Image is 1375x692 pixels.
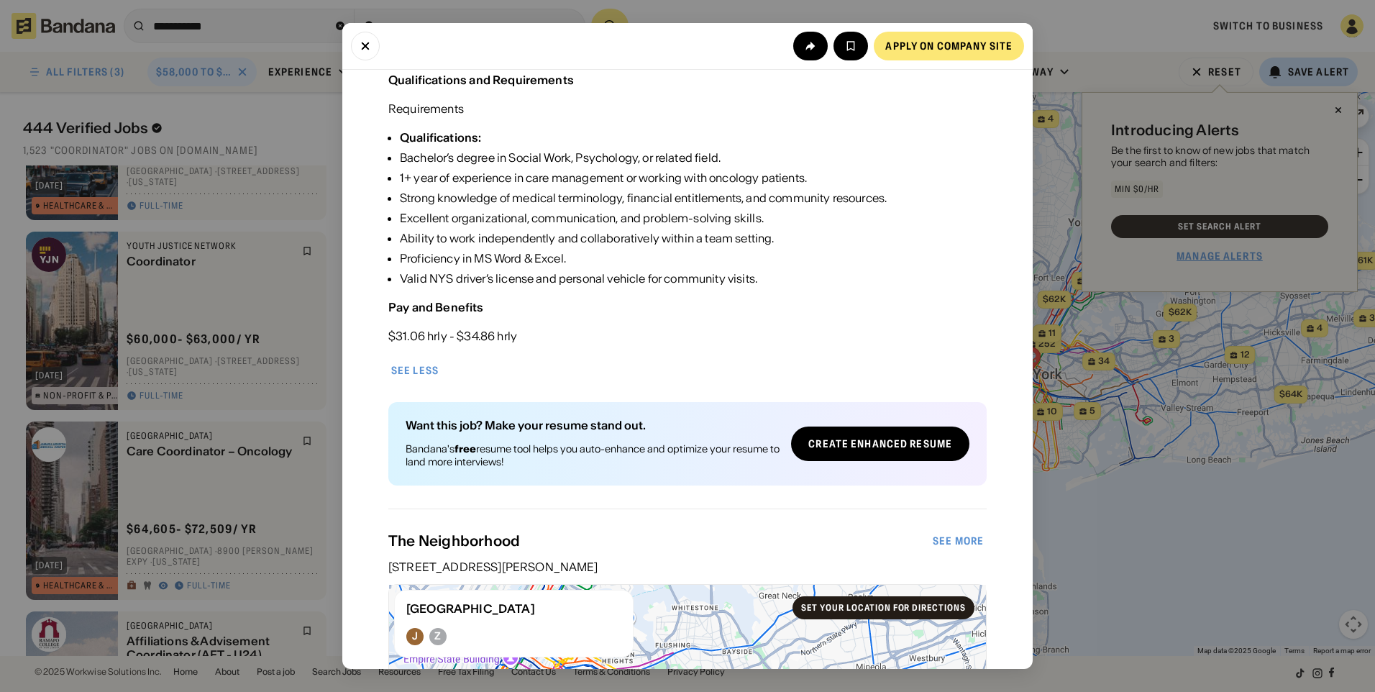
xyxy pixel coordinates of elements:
button: Close [351,32,380,60]
div: J [412,630,418,642]
div: See less [391,365,439,375]
div: Valid NYS driver’s license and personal vehicle for community visits. [400,270,887,287]
div: Z [434,630,441,642]
div: [STREET_ADDRESS][PERSON_NAME] [388,561,987,573]
div: Bachelor’s degree in Social Work, Psychology, or related field. [400,149,887,166]
div: Set your location for directions [801,604,966,612]
div: See more [933,536,984,546]
div: Apply on company site [885,41,1013,51]
div: Ability to work independently and collaboratively within a team setting. [400,229,887,247]
div: Create Enhanced Resume [808,439,952,449]
div: Want this job? Make your resume stand out. [406,419,780,431]
div: Bandana's resume tool helps you auto-enhance and optimize your resume to land more interviews! [406,442,780,468]
b: free [454,442,476,455]
div: Strong knowledge of medical terminology, financial entitlements, and community resources. [400,189,887,206]
div: Qualifications and Requirements [388,73,574,87]
div: Requirements [388,100,464,117]
div: Pay and Benefits [388,300,484,314]
div: Excellent organizational, communication, and problem-solving skills. [400,209,887,227]
div: [GEOGRAPHIC_DATA] [406,602,621,616]
div: Qualifications: [400,130,481,145]
div: Proficiency in MS Word & Excel. [400,250,887,267]
div: The Neighborhood [388,532,930,550]
div: 1+ year of experience in care management or working with oncology patients. [400,169,887,186]
div: $31.06 hrly - $34.86 hrly [388,327,517,345]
